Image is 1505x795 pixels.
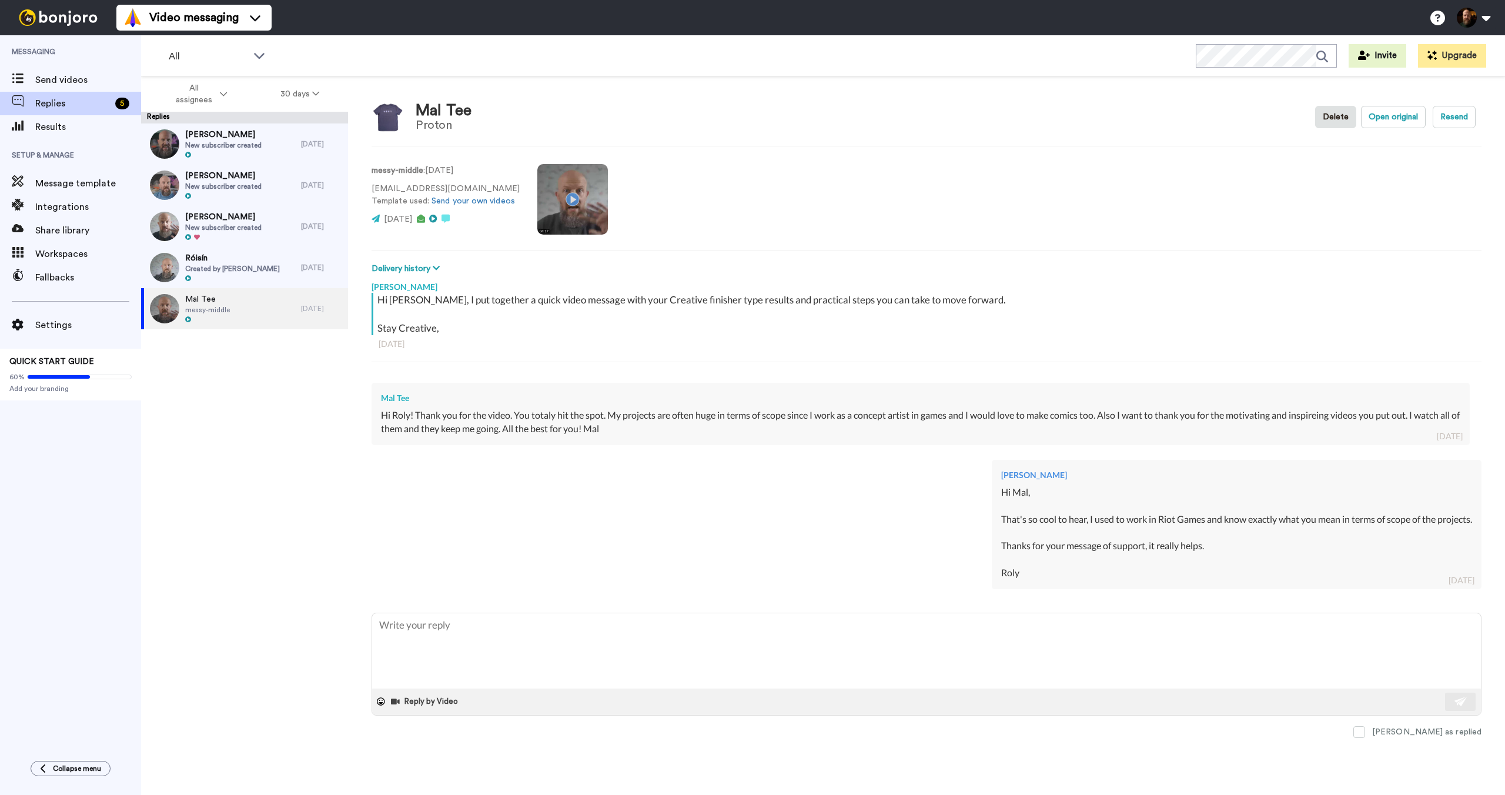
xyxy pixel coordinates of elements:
a: [PERSON_NAME]New subscriber created[DATE] [141,165,348,206]
span: Replies [35,96,111,111]
button: Open original [1361,106,1426,128]
strong: messy-middle [372,166,423,175]
button: Delivery history [372,262,443,275]
span: Settings [35,318,141,332]
div: [DATE] [301,304,342,313]
span: Workspaces [35,247,141,261]
button: Invite [1349,44,1406,68]
img: 127685a6-9000-4233-803e-0fb62c744a5c-thumb.jpg [150,129,179,159]
button: All assignees [143,78,254,111]
button: Delete [1315,106,1356,128]
span: Integrations [35,200,141,214]
button: Reply by Video [390,693,461,710]
img: Image of Mal Tee [372,101,404,133]
span: [DATE] [384,215,412,223]
img: vm-color.svg [123,8,142,27]
a: [PERSON_NAME]New subscriber created[DATE] [141,206,348,247]
a: [PERSON_NAME]New subscriber created[DATE] [141,123,348,165]
img: 4fdba7da-6853-45f6-bad0-99c04b3c0d12-thumb.jpg [150,253,179,282]
span: 60% [9,372,25,382]
span: New subscriber created [185,141,262,150]
span: [PERSON_NAME] [185,129,262,141]
div: [DATE] [301,263,342,272]
span: [PERSON_NAME] [185,211,262,223]
button: Resend [1433,106,1476,128]
span: All [169,49,248,64]
div: Hi Mal, That's so cool to hear, I used to work in Riot Games and know exactly what you mean in te... [1001,486,1472,580]
span: Video messaging [149,9,239,26]
button: 30 days [254,83,346,105]
div: Mal Tee [416,102,471,119]
img: send-white.svg [1454,697,1467,706]
span: Results [35,120,141,134]
div: [DATE] [379,338,1474,350]
div: Replies [141,112,348,123]
span: Message template [35,176,141,191]
img: b08d9885-6922-4c62-885e-383dd6a2f5e0-thumb.jpg [150,212,179,241]
img: 45d06eb1-4205-44ad-a170-9134272a5604-thumb.jpg [150,294,179,323]
span: Send videos [35,73,141,87]
span: Share library [35,223,141,238]
div: [DATE] [301,181,342,190]
span: Róisín [185,252,280,264]
span: New subscriber created [185,223,262,232]
button: Upgrade [1418,44,1486,68]
span: New subscriber created [185,182,262,191]
a: Send your own videos [432,197,515,205]
div: [PERSON_NAME] [1001,469,1472,481]
span: QUICK START GUIDE [9,358,94,366]
div: Hi [PERSON_NAME], I put together a quick video message with your Creative finisher type results a... [377,293,1479,335]
div: 5 [115,98,129,109]
span: messy-middle [185,305,230,315]
div: Hi Roly! Thank you for the video. You totaly hit the spot. My projects are often huge in terms of... [381,409,1460,436]
div: [DATE] [301,222,342,231]
p: [EMAIL_ADDRESS][DOMAIN_NAME] Template used: [372,183,520,208]
a: Mal Teemessy-middle[DATE] [141,288,348,329]
span: Collapse menu [53,764,101,773]
button: Collapse menu [31,761,111,776]
div: [PERSON_NAME] as replied [1372,726,1481,738]
span: Created by [PERSON_NAME] [185,264,280,273]
img: f9fe80a6-8ada-4528-8a4a-856b0a58d52b-thumb.jpg [150,171,179,200]
div: Proton [416,119,471,132]
div: [DATE] [1437,430,1463,442]
span: Fallbacks [35,270,141,285]
span: [PERSON_NAME] [185,170,262,182]
div: Mal Tee [381,392,1460,404]
p: : [DATE] [372,165,520,177]
span: Add your branding [9,384,132,393]
div: [DATE] [1449,574,1474,586]
img: bj-logo-header-white.svg [14,9,102,26]
div: [PERSON_NAME] [372,275,1481,293]
div: [DATE] [301,139,342,149]
span: Mal Tee [185,293,230,305]
a: RóisínCreated by [PERSON_NAME][DATE] [141,247,348,288]
span: All assignees [170,82,218,106]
